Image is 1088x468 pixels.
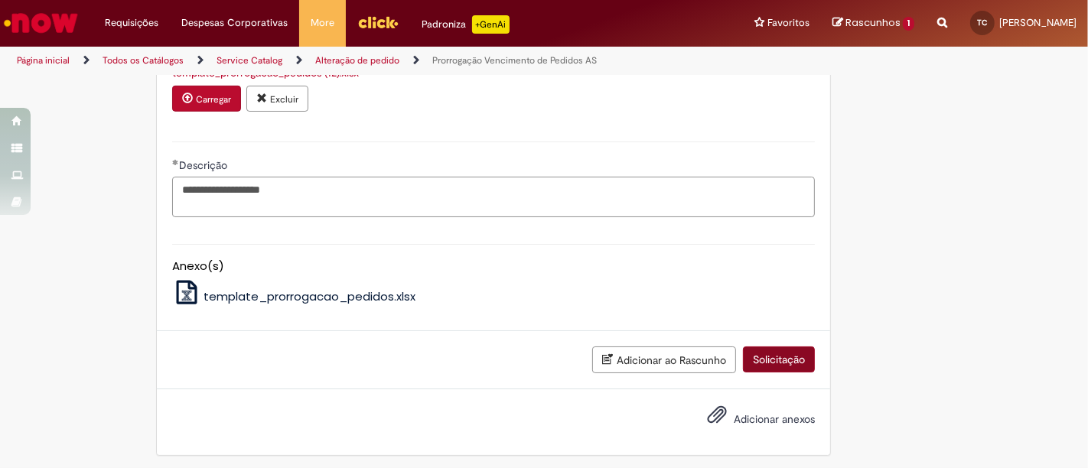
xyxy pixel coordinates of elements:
[105,15,158,31] span: Requisições
[196,93,231,106] small: Carregar
[845,15,901,30] span: Rascunhos
[767,15,809,31] span: Favoritos
[432,54,597,67] a: Prorrogação Vencimento de Pedidos AS
[978,18,988,28] span: TC
[172,260,815,273] h5: Anexo(s)
[2,8,80,38] img: ServiceNow
[592,346,736,373] button: Adicionar ao Rascunho
[472,15,510,34] p: +GenAi
[743,346,815,372] button: Solicitação
[204,288,415,304] span: template_prorrogacao_pedidos.xlsx
[422,15,510,34] div: Padroniza
[217,54,282,67] a: Service Catalog
[734,412,815,426] span: Adicionar anexos
[311,15,334,31] span: More
[172,86,241,112] button: Carregar anexo de Anexar evidência da solicitação de prorrogação Required
[315,54,399,67] a: Alteração de pedido
[172,288,416,304] a: template_prorrogacao_pedidos.xlsx
[703,401,731,436] button: Adicionar anexos
[103,54,184,67] a: Todos os Catálogos
[11,47,714,75] ul: Trilhas de página
[172,177,815,217] textarea: Descrição
[246,86,308,112] button: Excluir anexo template_prorrogacao_pedidos (12).xlsx
[832,16,914,31] a: Rascunhos
[999,16,1077,29] span: [PERSON_NAME]
[179,158,230,172] span: Descrição
[357,11,399,34] img: click_logo_yellow_360x200.png
[181,15,288,31] span: Despesas Corporativas
[172,159,179,165] span: Obrigatório Preenchido
[903,17,914,31] span: 1
[270,93,298,106] small: Excluir
[17,54,70,67] a: Página inicial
